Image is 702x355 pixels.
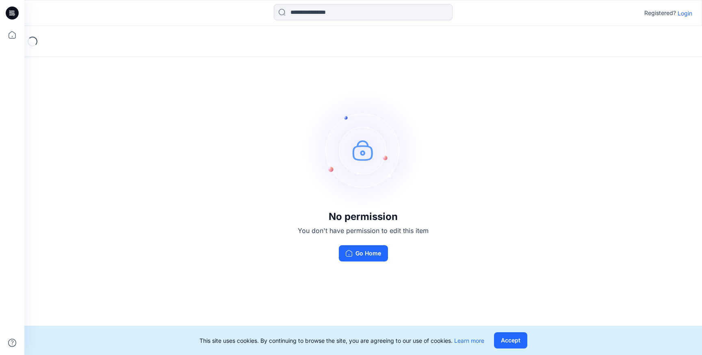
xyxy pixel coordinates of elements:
p: You don't have permission to edit this item [298,226,429,235]
h3: No permission [298,211,429,222]
p: Login [678,9,692,17]
a: Learn more [454,337,484,344]
button: Accept [494,332,527,348]
button: Go Home [339,245,388,261]
p: Registered? [644,8,676,18]
p: This site uses cookies. By continuing to browse the site, you are agreeing to our use of cookies. [199,336,484,345]
img: no-perm.svg [302,89,424,211]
